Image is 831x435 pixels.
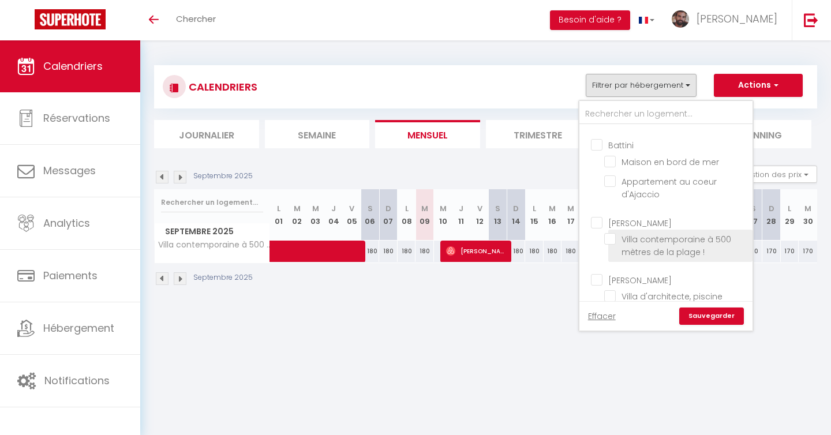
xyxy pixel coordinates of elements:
th: 11 [452,189,471,241]
th: 13 [489,189,507,241]
li: Journalier [154,120,259,148]
th: 06 [361,189,380,241]
abbr: J [331,203,336,214]
th: 16 [544,189,562,241]
abbr: M [421,203,428,214]
abbr: M [567,203,574,214]
span: Villa contemporaine à 500 mètres de la plage ! [622,234,731,258]
a: Effacer [588,310,616,322]
th: 03 [306,189,325,241]
abbr: L [533,203,536,214]
abbr: M [549,203,556,214]
abbr: M [312,203,319,214]
h3: CALENDRIERS [186,74,257,100]
abbr: V [349,203,354,214]
span: Villa contemporaine à 500 mètres de la plage ! [156,241,272,249]
th: 08 [398,189,416,241]
span: Calendriers [43,59,103,73]
abbr: L [277,203,280,214]
th: 02 [288,189,306,241]
span: Messages [43,163,96,178]
span: [PERSON_NAME] [608,217,672,229]
span: [PERSON_NAME] [697,12,777,26]
span: Appartement au coeur d'Ajaccio [622,176,717,200]
th: 29 [781,189,799,241]
span: Analytics [43,216,90,230]
th: 28 [762,189,781,241]
p: Septembre 2025 [193,171,253,182]
button: Filtrer par hébergement [586,74,697,97]
p: Septembre 2025 [193,272,253,283]
li: Planning [707,120,812,148]
th: 07 [379,189,398,241]
input: Rechercher un logement... [161,192,263,213]
div: Filtrer par hébergement [578,100,754,332]
abbr: S [368,203,373,214]
abbr: V [477,203,482,214]
div: 180 [507,241,525,262]
th: 09 [415,189,434,241]
a: Sauvegarder [679,307,744,325]
span: Septembre 2025 [155,223,269,240]
abbr: M [440,203,447,214]
div: 180 [562,241,580,262]
button: Gestion des prix [731,166,817,183]
th: 15 [525,189,544,241]
abbr: M [294,203,301,214]
input: Rechercher un logement... [579,104,753,125]
abbr: J [459,203,463,214]
span: Chercher [176,13,216,25]
th: 05 [343,189,361,241]
abbr: D [385,203,391,214]
span: Notifications [44,373,110,388]
div: 180 [415,241,434,262]
button: Actions [714,74,803,97]
div: 180 [544,241,562,262]
div: 170 [781,241,799,262]
button: Besoin d'aide ? [550,10,630,30]
th: 30 [799,189,817,241]
span: [PERSON_NAME] [446,240,508,262]
span: Hébergement [43,321,114,335]
div: 180 [525,241,544,262]
button: Ouvrir le widget de chat LiveChat [9,5,44,39]
img: ... [672,10,689,28]
abbr: S [495,203,500,214]
span: Paiements [43,268,98,283]
th: 01 [270,189,289,241]
span: Réservations [43,111,110,125]
th: 14 [507,189,525,241]
img: Super Booking [35,9,106,29]
div: 170 [762,241,781,262]
th: 12 [470,189,489,241]
abbr: L [788,203,791,214]
img: logout [804,13,818,27]
li: Trimestre [486,120,591,148]
th: 04 [324,189,343,241]
abbr: D [769,203,774,214]
span: [PERSON_NAME] [608,275,672,286]
div: 170 [799,241,817,262]
li: Semaine [265,120,370,148]
abbr: D [513,203,519,214]
abbr: M [804,203,811,214]
abbr: L [405,203,409,214]
th: 17 [562,189,580,241]
th: 10 [434,189,452,241]
li: Mensuel [375,120,480,148]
